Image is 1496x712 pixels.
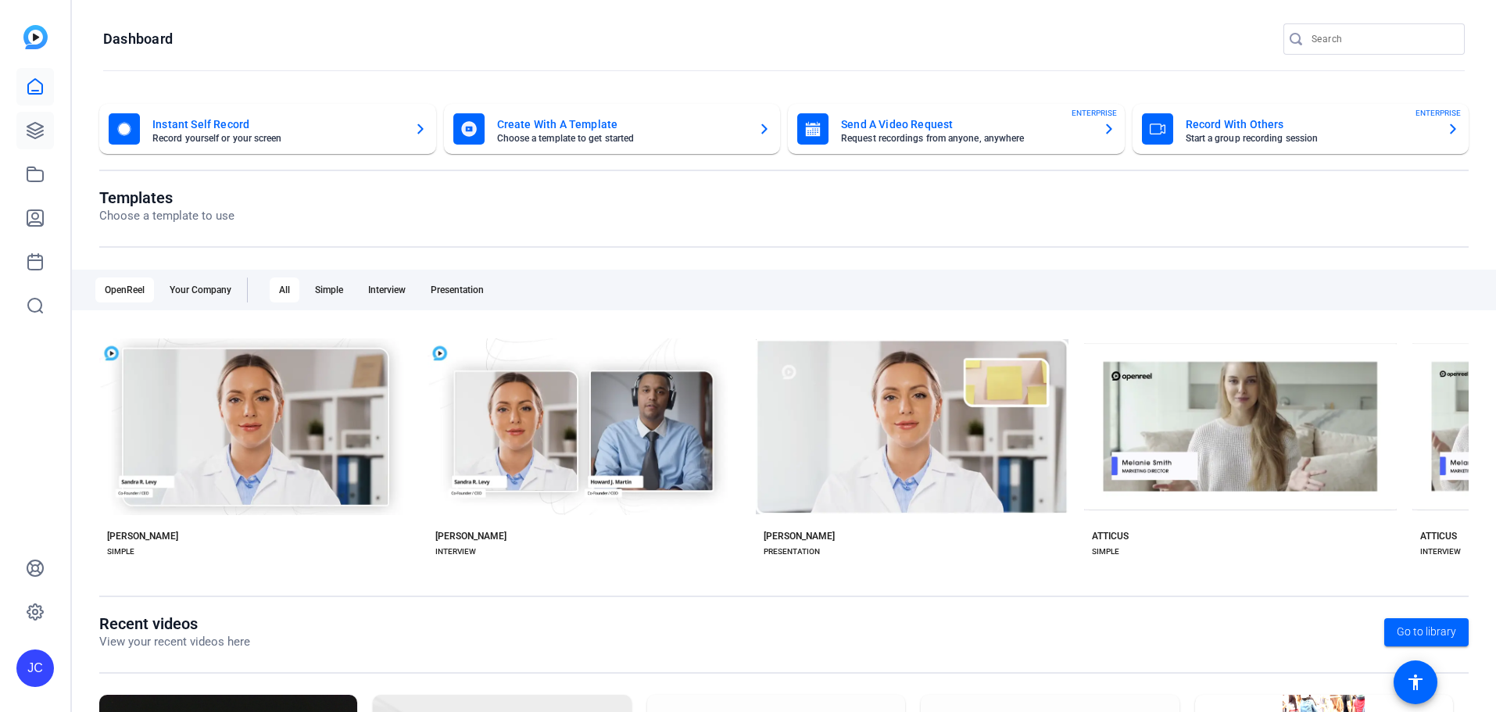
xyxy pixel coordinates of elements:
[1072,107,1117,119] span: ENTERPRISE
[1415,107,1461,119] span: ENTERPRISE
[99,188,234,207] h1: Templates
[160,277,241,302] div: Your Company
[764,530,835,542] div: [PERSON_NAME]
[1397,624,1456,640] span: Go to library
[841,134,1090,143] mat-card-subtitle: Request recordings from anyone, anywhere
[497,134,746,143] mat-card-subtitle: Choose a template to get started
[1312,30,1452,48] input: Search
[1092,530,1129,542] div: ATTICUS
[788,104,1125,154] button: Send A Video RequestRequest recordings from anyone, anywhereENTERPRISE
[359,277,415,302] div: Interview
[435,530,506,542] div: [PERSON_NAME]
[1186,115,1435,134] mat-card-title: Record With Others
[1406,673,1425,692] mat-icon: accessibility
[444,104,781,154] button: Create With A TemplateChoose a template to get started
[152,115,402,134] mat-card-title: Instant Self Record
[99,614,250,633] h1: Recent videos
[1384,618,1469,646] a: Go to library
[841,115,1090,134] mat-card-title: Send A Video Request
[1420,546,1461,558] div: INTERVIEW
[95,277,154,302] div: OpenReel
[99,104,436,154] button: Instant Self RecordRecord yourself or your screen
[16,649,54,687] div: JC
[107,530,178,542] div: [PERSON_NAME]
[1092,546,1119,558] div: SIMPLE
[99,207,234,225] p: Choose a template to use
[23,25,48,49] img: blue-gradient.svg
[1133,104,1469,154] button: Record With OthersStart a group recording sessionENTERPRISE
[497,115,746,134] mat-card-title: Create With A Template
[421,277,493,302] div: Presentation
[1186,134,1435,143] mat-card-subtitle: Start a group recording session
[435,546,476,558] div: INTERVIEW
[270,277,299,302] div: All
[107,546,134,558] div: SIMPLE
[103,30,173,48] h1: Dashboard
[1420,530,1457,542] div: ATTICUS
[764,546,820,558] div: PRESENTATION
[152,134,402,143] mat-card-subtitle: Record yourself or your screen
[99,633,250,651] p: View your recent videos here
[306,277,353,302] div: Simple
